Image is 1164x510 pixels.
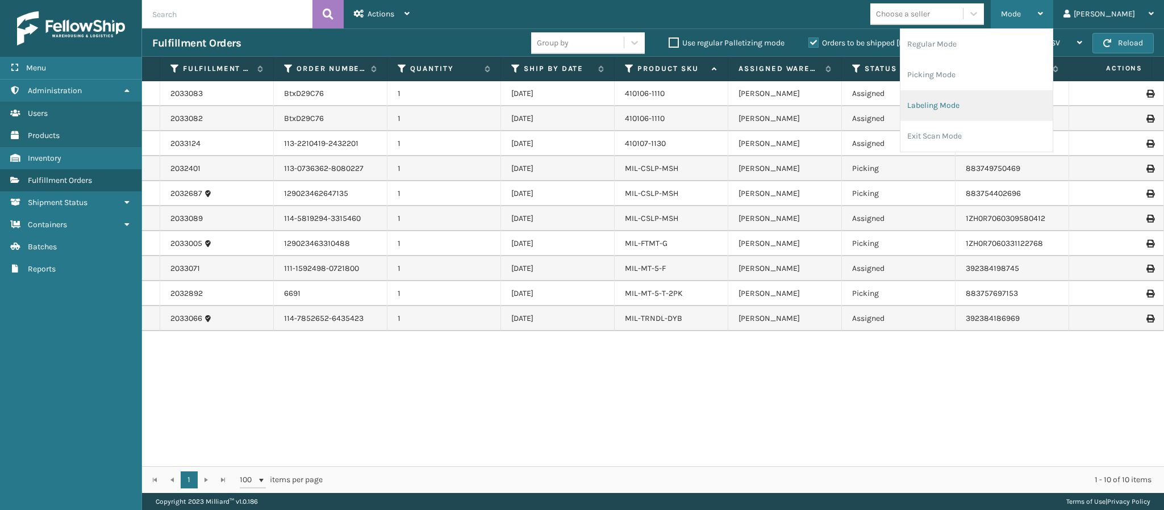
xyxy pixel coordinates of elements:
span: Reports [28,264,56,274]
td: Picking [842,231,956,256]
div: 1 - 10 of 10 items [339,474,1152,486]
td: [PERSON_NAME] [728,106,842,131]
td: Assigned [842,206,956,231]
td: 1 [387,281,501,306]
li: Picking Mode [900,60,1053,90]
a: 1ZH0R7060331122768 [966,239,1043,248]
label: Use regular Palletizing mode [669,38,785,48]
td: [DATE] [501,206,615,231]
label: Product SKU [637,64,706,74]
td: Assigned [842,256,956,281]
td: Assigned [842,81,956,106]
td: 129023463310488 [274,231,387,256]
a: 2033005 [170,238,202,249]
a: 392384198745 [966,264,1019,273]
i: Print Label [1146,215,1153,223]
td: [PERSON_NAME] [728,256,842,281]
h3: Fulfillment Orders [152,36,241,50]
span: Products [28,131,60,140]
a: 2033083 [170,88,203,99]
a: MIL-MT-5-T-2PK [625,289,683,298]
i: Print Label [1146,90,1153,98]
a: MIL-FTMT-G [625,239,667,248]
a: Privacy Policy [1107,498,1150,505]
td: [DATE] [501,306,615,331]
td: [PERSON_NAME] [728,181,842,206]
td: [DATE] [501,181,615,206]
span: Actions [368,9,394,19]
td: 1 [387,156,501,181]
span: Containers [28,220,67,229]
td: [PERSON_NAME] [728,131,842,156]
li: Exit Scan Mode [900,121,1053,152]
td: 1 [387,181,501,206]
td: Picking [842,181,956,206]
td: [DATE] [501,131,615,156]
td: Assigned [842,106,956,131]
a: 883754402696 [966,189,1021,198]
td: BtxD29C76 [274,106,387,131]
a: 2033071 [170,263,200,274]
span: 100 [240,474,257,486]
a: 2032401 [170,163,201,174]
td: 114-7852652-6435423 [274,306,387,331]
button: Reload [1092,33,1154,53]
td: Assigned [842,131,956,156]
span: Menu [26,63,46,73]
td: [DATE] [501,256,615,281]
td: 1 [387,206,501,231]
td: [DATE] [501,231,615,256]
td: [PERSON_NAME] [728,306,842,331]
a: 410107-1130 [625,139,666,148]
p: Copyright 2023 Milliard™ v 1.0.186 [156,493,258,510]
td: 114-5819294-3315460 [274,206,387,231]
label: Order Number [297,64,365,74]
a: 410106-1110 [625,114,665,123]
a: MIL-CSLP-MSH [625,189,678,198]
i: Print Label [1146,240,1153,248]
span: Users [28,108,48,118]
a: 2033089 [170,213,203,224]
div: Group by [537,37,569,49]
a: MIL-MT-5-F [625,264,666,273]
a: MIL-CSLP-MSH [625,214,678,223]
div: | [1066,493,1150,510]
i: Print Label [1146,265,1153,273]
div: Choose a seller [876,8,930,20]
td: 1 [387,131,501,156]
td: Assigned [842,306,956,331]
td: BtxD29C76 [274,81,387,106]
i: Print Label [1146,315,1153,323]
td: 1 [387,81,501,106]
td: [PERSON_NAME] [728,206,842,231]
a: 392384186969 [966,313,1020,323]
a: 883757697153 [966,289,1018,298]
td: [PERSON_NAME] [728,156,842,181]
a: 2032892 [170,288,203,299]
a: 2033082 [170,113,203,124]
span: Mode [1001,9,1021,19]
i: Print Label [1146,190,1153,198]
span: Shipment Status [28,198,87,207]
td: [PERSON_NAME] [728,231,842,256]
td: 1 [387,256,501,281]
td: Picking [842,281,956,306]
td: 111-1592498-0721800 [274,256,387,281]
a: MIL-TRNDL-DYB [625,313,682,323]
a: 883749750469 [966,164,1020,173]
a: 2033124 [170,138,201,149]
i: Print Label [1146,165,1153,173]
label: Fulfillment Order Id [183,64,252,74]
i: Print Label [1146,140,1153,148]
li: Regular Mode [900,29,1053,60]
i: Print Label [1146,290,1153,298]
a: MIL-CSLP-MSH [625,164,678,173]
label: Quantity [410,64,479,74]
span: Fulfillment Orders [28,175,92,185]
td: 6691 [274,281,387,306]
label: Ship By Date [524,64,593,74]
i: Print Label [1146,115,1153,123]
td: [DATE] [501,106,615,131]
a: Terms of Use [1066,498,1105,505]
td: [DATE] [501,281,615,306]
